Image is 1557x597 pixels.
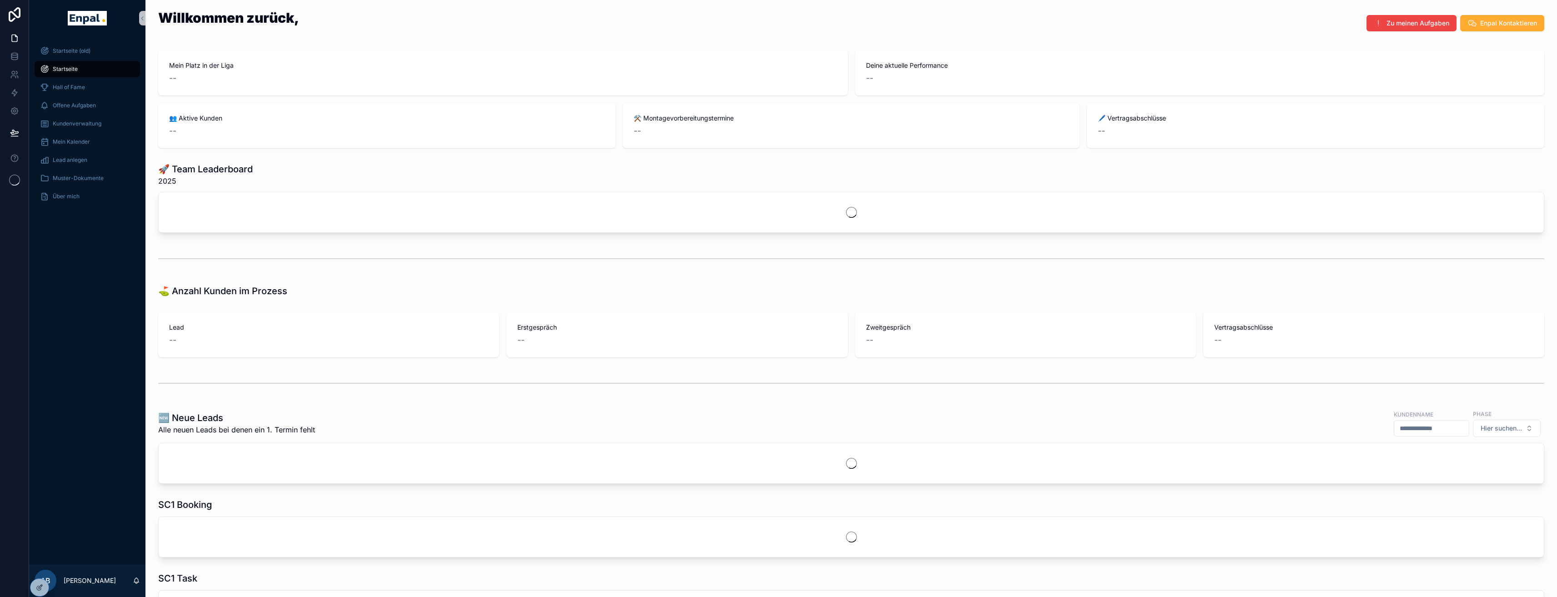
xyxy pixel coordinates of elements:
[1214,334,1222,346] span: --
[35,97,140,114] a: Offene Aufgaben
[35,61,140,77] a: Startseite
[866,334,873,346] span: --
[53,102,96,109] span: Offene Aufgaben
[35,79,140,95] a: Hall of Fame
[53,65,78,73] span: Startseite
[634,125,641,137] span: --
[169,61,837,70] span: Mein Platz in der Liga
[169,72,176,85] span: --
[53,193,80,200] span: Über mich
[1473,410,1492,418] label: Phase
[1098,114,1533,123] span: 🖊️ Vertragsabschlüsse
[169,334,176,346] span: --
[158,285,287,297] h1: ⛳ Anzahl Kunden im Prozess
[158,176,253,186] span: 2025
[866,61,1534,70] span: Deine aktuelle Performance
[517,334,525,346] span: --
[169,125,176,137] span: --
[866,72,873,85] span: --
[53,138,90,145] span: Mein Kalender
[158,572,197,585] h1: SC1 Task
[35,134,140,150] a: Mein Kalender
[35,152,140,168] a: Lead anlegen
[169,114,605,123] span: 👥 Aktive Kunden
[64,576,116,585] p: [PERSON_NAME]
[158,424,315,435] span: Alle neuen Leads bei denen ein 1. Termin fehlt
[29,36,145,216] div: scrollable content
[1214,323,1533,332] span: Vertragsabschlüsse
[53,47,90,55] span: Startseite (old)
[35,188,140,205] a: Über mich
[517,323,836,332] span: Erstgespräch
[1394,410,1433,418] label: Kundenname
[68,11,106,25] img: App logo
[158,163,253,176] h1: 🚀 Team Leaderboard
[158,498,212,511] h1: SC1 Booking
[158,11,299,25] h1: Willkommen zurück,
[53,156,87,164] span: Lead anlegen
[53,84,85,91] span: Hall of Fame
[1367,15,1457,31] button: Zu meinen Aufgaben
[53,120,101,127] span: Kundenverwaltung
[35,170,140,186] a: Muster-Dokumente
[169,323,488,332] span: Lead
[53,175,104,182] span: Muster-Dokumente
[35,115,140,132] a: Kundenverwaltung
[1481,424,1522,433] span: Hier suchen...
[1460,15,1544,31] button: Enpal Kontaktieren
[1098,125,1105,137] span: --
[1473,420,1541,437] button: Select Button
[634,114,1069,123] span: ⚒️ Montagevorbereitungstermine
[1387,19,1449,28] span: Zu meinen Aufgaben
[158,411,315,424] h1: 🆕 Neue Leads
[866,323,1185,332] span: Zweitgespräch
[40,575,50,586] span: AB
[1480,19,1537,28] span: Enpal Kontaktieren
[35,43,140,59] a: Startseite (old)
